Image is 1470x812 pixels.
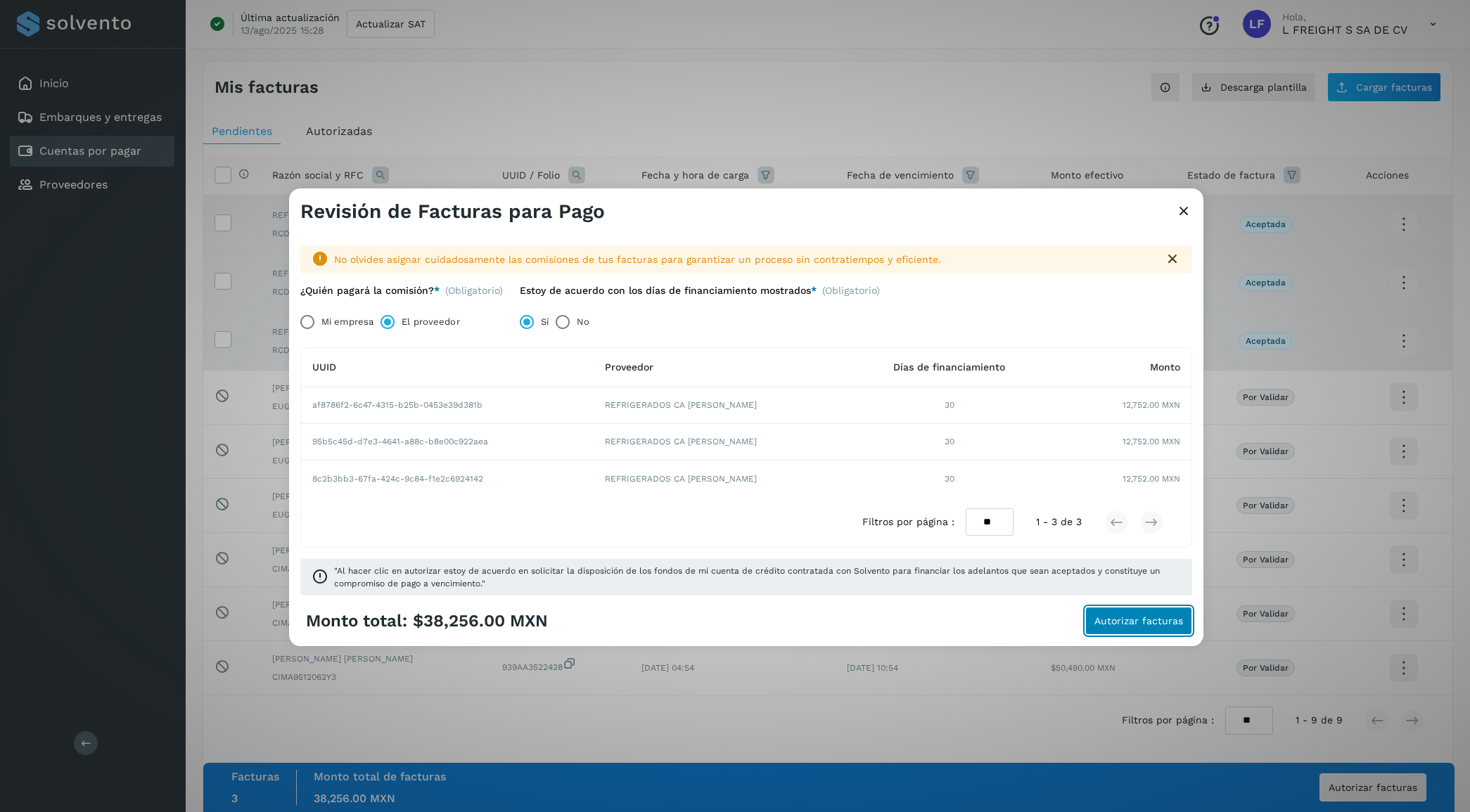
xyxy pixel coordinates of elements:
[445,285,503,297] span: (Obligatorio)
[850,424,1048,460] td: 30
[300,200,605,224] h3: Revisión de Facturas para Pago
[301,424,594,460] td: 95b5c45d-d7e3-4641-a88c-b8e00c922aea
[301,387,594,424] td: af8786f2-6c47-4315-b25b-0453e39d381b
[300,285,440,297] label: ¿Quién pagará la comisión?
[605,361,653,373] span: Proveedor
[1123,399,1180,411] span: 12,752.00 MXN
[893,361,1005,373] span: Días de financiamiento
[334,252,1153,267] div: No olvides asignar cuidadosamente las comisiones de tus facturas para garantizar un proceso sin c...
[1094,616,1183,626] span: Autorizar facturas
[822,285,880,302] span: (Obligatorio)
[594,387,851,424] td: REFRIGERADOS CA [PERSON_NAME]
[1085,607,1192,635] button: Autorizar facturas
[1123,435,1180,448] span: 12,752.00 MXN
[312,361,336,373] span: UUID
[1036,515,1082,529] span: 1 - 3 de 3
[850,387,1048,424] td: 30
[594,460,851,497] td: REFRIGERADOS CA [PERSON_NAME]
[321,308,373,336] label: Mi empresa
[862,515,954,529] span: Filtros por página :
[334,565,1181,590] span: "Al hacer clic en autorizar estoy de acuerdo en solicitar la disposición de los fondos de mi cuen...
[1123,472,1180,485] span: 12,752.00 MXN
[541,308,549,336] label: Sí
[577,308,589,336] label: No
[413,611,548,631] span: $38,256.00 MXN
[306,611,407,631] span: Monto total:
[402,308,459,336] label: El proveedor
[1150,361,1180,373] span: Monto
[594,424,851,460] td: REFRIGERADOS CA [PERSON_NAME]
[520,285,817,297] label: Estoy de acuerdo con los días de financiamiento mostrados
[850,460,1048,497] td: 30
[301,460,594,497] td: 8c2b3bb3-67fa-424c-9c84-f1e2c6924142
